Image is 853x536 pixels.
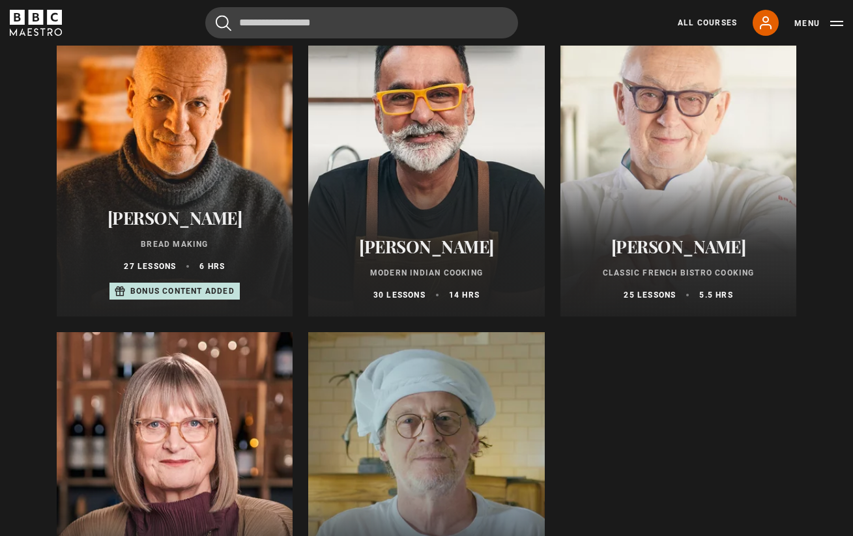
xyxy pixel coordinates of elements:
[576,236,781,257] h2: [PERSON_NAME]
[205,7,518,38] input: Search
[324,267,529,279] p: Modern Indian Cooking
[216,15,231,31] button: Submit the search query
[576,267,781,279] p: Classic French Bistro Cooking
[324,236,529,257] h2: [PERSON_NAME]
[10,10,62,36] svg: BBC Maestro
[560,4,797,317] a: [PERSON_NAME] Classic French Bistro Cooking 25 lessons 5.5 hrs
[124,261,176,272] p: 27 lessons
[57,4,293,317] a: [PERSON_NAME] Bread Making 27 lessons 6 hrs Bonus content added
[308,4,545,317] a: [PERSON_NAME] Modern Indian Cooking 30 lessons 14 hrs
[699,289,732,301] p: 5.5 hrs
[624,289,676,301] p: 25 lessons
[678,17,737,29] a: All Courses
[794,17,843,30] button: Toggle navigation
[373,289,426,301] p: 30 lessons
[449,289,480,301] p: 14 hrs
[199,261,225,272] p: 6 hrs
[130,285,235,297] p: Bonus content added
[72,208,278,228] h2: [PERSON_NAME]
[72,238,278,250] p: Bread Making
